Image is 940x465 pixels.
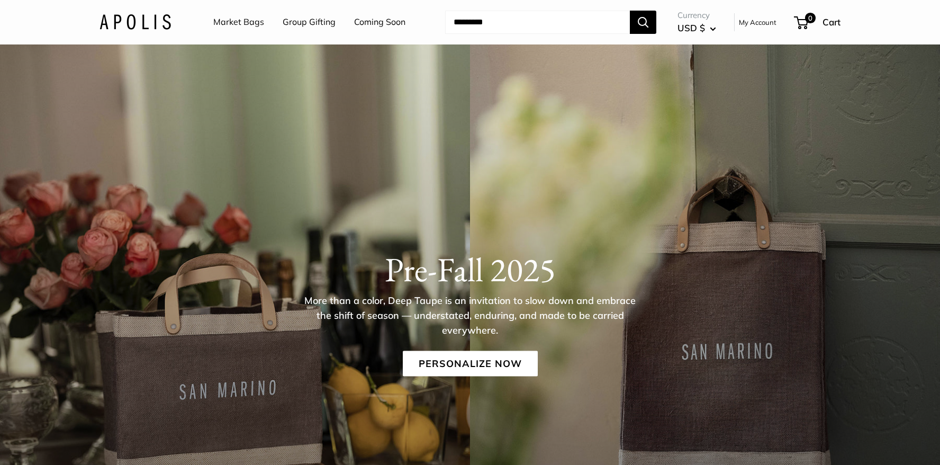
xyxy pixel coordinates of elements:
[677,8,716,23] span: Currency
[677,22,705,33] span: USD $
[739,16,776,29] a: My Account
[805,13,816,23] span: 0
[795,14,840,31] a: 0 Cart
[822,16,840,28] span: Cart
[630,11,656,34] button: Search
[298,293,642,338] p: More than a color, Deep Taupe is an invitation to slow down and embrace the shift of season — und...
[354,14,405,30] a: Coming Soon
[403,351,538,377] a: Personalize Now
[677,20,716,37] button: USD $
[100,249,840,290] h1: Pre-Fall 2025
[445,11,630,34] input: Search...
[283,14,336,30] a: Group Gifting
[100,14,171,30] img: Apolis
[213,14,264,30] a: Market Bags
